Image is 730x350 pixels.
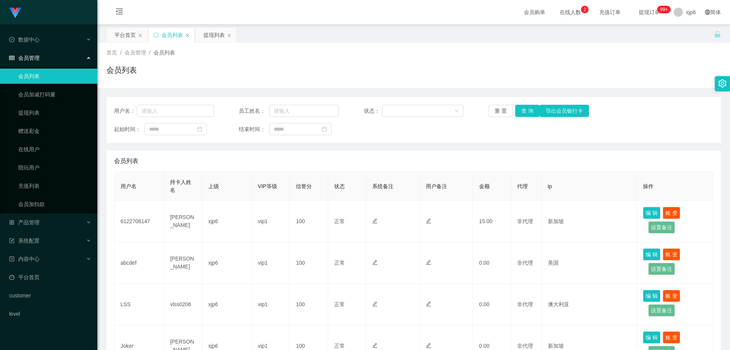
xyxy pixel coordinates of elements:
h1: 会员列表 [106,64,137,76]
td: 0.00 [473,284,511,325]
span: 金额 [479,183,490,189]
td: LSS [114,284,164,325]
img: logo.9652507e.png [9,8,21,18]
i: 图标: table [9,55,14,61]
span: 用户备注 [426,183,447,189]
button: 编 辑 [643,331,660,344]
td: vip1 [252,242,290,284]
i: 图标: check-circle-o [9,37,14,42]
a: 赠送彩金 [18,123,91,139]
span: 正常 [334,218,345,224]
i: 图标: close [227,33,232,38]
span: 首页 [106,50,117,56]
span: 用户名： [114,107,137,115]
i: 图标: edit [372,218,378,224]
a: 充值列表 [18,178,91,193]
input: 请输入 [269,105,339,117]
span: 在线人数 [556,10,585,15]
button: 重 置 [489,105,513,117]
span: 正常 [334,260,345,266]
i: 图标: edit [426,260,431,265]
sup: 259 [657,6,671,13]
td: 0.00 [473,242,511,284]
i: 图标: calendar [322,126,327,132]
span: 状态： [364,107,382,115]
span: / [120,50,122,56]
span: 持卡人姓名 [170,179,191,193]
td: 6122706147 [114,201,164,242]
span: 员工姓名： [239,107,269,115]
span: 信誉分 [296,183,312,189]
td: 100 [290,201,328,242]
i: 图标: close [185,33,190,38]
span: 起始时间： [114,125,144,133]
i: 图标: appstore-o [9,220,14,225]
i: 图标: edit [426,218,431,224]
td: vlss0206 [164,284,202,325]
span: 操作 [643,183,654,189]
button: 编 辑 [643,207,660,219]
td: 美国 [542,242,637,284]
td: xjp6 [202,201,252,242]
div: 平台首页 [114,28,136,42]
i: 图标: edit [372,301,378,307]
span: 非代理 [517,260,533,266]
td: 100 [290,284,328,325]
div: 会员列表 [162,28,183,42]
td: vip1 [252,284,290,325]
i: 图标: edit [372,343,378,348]
button: 设置备注 [648,263,675,275]
span: 非代理 [517,301,533,307]
span: VIP等级 [258,183,277,189]
p: 2 [584,6,586,13]
span: 会员列表 [154,50,175,56]
i: 图标: edit [426,343,431,348]
td: 新加坡 [542,201,637,242]
i: 图标: edit [426,301,431,307]
i: 图标: calendar [197,126,202,132]
i: 图标: setting [718,79,727,88]
input: 请输入 [137,105,214,117]
span: 数据中心 [9,37,40,43]
td: 澳大利亚 [542,284,637,325]
a: level [9,306,91,321]
a: 在线用户 [18,142,91,157]
td: 100 [290,242,328,284]
a: customer [9,288,91,303]
i: 图标: sync [153,32,159,38]
span: 产品管理 [9,219,40,225]
a: 会员列表 [18,69,91,84]
a: 提现列表 [18,105,91,120]
button: 账 变 [663,290,680,302]
button: 查 询 [515,105,540,117]
i: 图标: global [705,10,710,15]
button: 编 辑 [643,290,660,302]
i: 图标: form [9,238,14,243]
span: 用户名 [121,183,136,189]
span: 正常 [334,343,345,349]
i: 图标: down [454,109,459,114]
span: 充值订单 [595,10,624,15]
span: 系统配置 [9,238,40,244]
button: 账 变 [663,248,680,261]
span: 状态 [334,183,345,189]
span: 结束时间： [239,125,269,133]
span: 会员管理 [125,50,146,56]
td: 15.00 [473,201,511,242]
i: 图标: edit [372,260,378,265]
i: 图标: menu-fold [106,0,132,25]
td: xjp6 [202,242,252,284]
span: 非代理 [517,218,533,224]
td: xjp6 [202,284,252,325]
button: 编 辑 [643,248,660,261]
td: vip1 [252,201,290,242]
td: [PERSON_NAME] [164,201,202,242]
a: 图标: dashboard平台首页 [9,270,91,285]
span: / [149,50,151,56]
button: 账 变 [663,207,680,219]
span: 内容中心 [9,256,40,262]
span: 系统备注 [372,183,394,189]
span: 会员列表 [114,157,138,166]
span: 正常 [334,301,345,307]
button: 设置备注 [648,221,675,233]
